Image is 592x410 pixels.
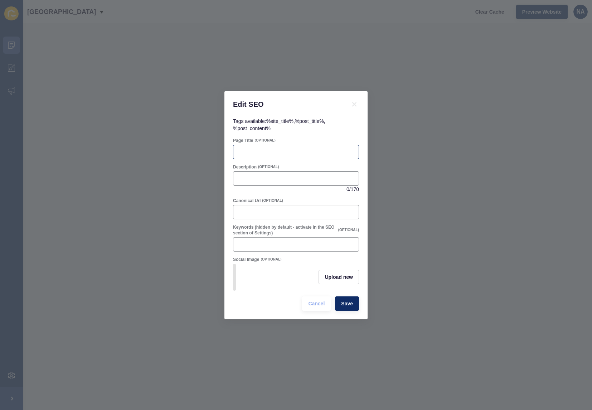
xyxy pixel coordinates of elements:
[349,186,351,193] span: /
[295,118,324,124] code: %post_title%
[233,257,259,262] label: Social Image
[302,296,331,311] button: Cancel
[233,198,261,204] label: Canonical Url
[266,118,293,124] code: %site_title%
[233,125,271,131] code: %post_content%
[346,186,349,193] span: 0
[319,270,359,284] button: Upload new
[233,224,337,236] label: Keywords (hidden by default - activate in the SEO section of Settings)
[233,164,257,170] label: Description
[335,296,359,311] button: Save
[325,273,353,281] span: Upload new
[233,100,341,109] h1: Edit SEO
[233,118,325,131] span: Tags available: , ,
[258,165,279,170] span: (OPTIONAL)
[262,198,283,203] span: (OPTIONAL)
[351,186,359,193] span: 170
[341,300,353,307] span: Save
[308,300,325,307] span: Cancel
[261,257,281,262] span: (OPTIONAL)
[233,138,253,143] label: Page Title
[338,228,359,233] span: (OPTIONAL)
[254,138,275,143] span: (OPTIONAL)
